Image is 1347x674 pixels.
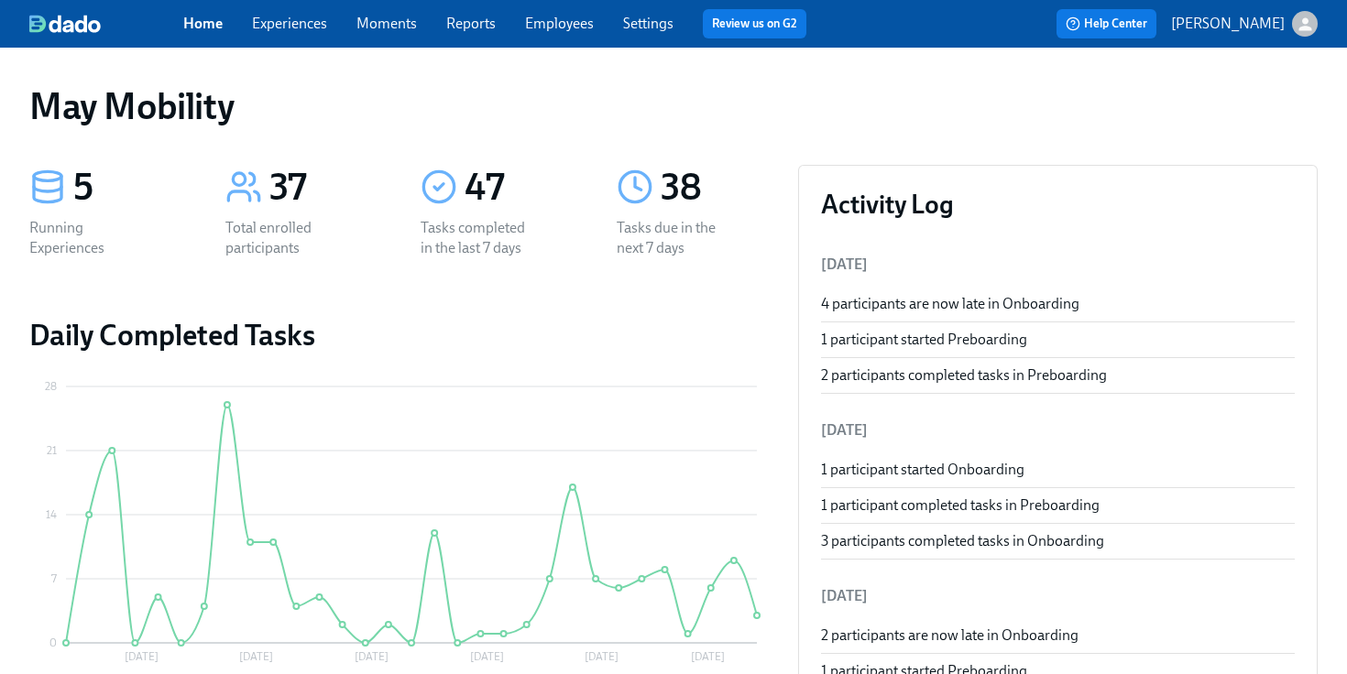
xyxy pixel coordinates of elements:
div: 4 participants are now late in Onboarding [821,294,1295,314]
tspan: [DATE] [125,650,159,663]
tspan: [DATE] [691,650,725,663]
h3: Activity Log [821,188,1295,221]
tspan: 14 [46,508,57,521]
li: [DATE] [821,408,1295,452]
a: dado [29,15,183,33]
a: Review us on G2 [712,15,797,33]
div: 5 [73,165,181,211]
a: Reports [446,15,496,32]
tspan: [DATE] [585,650,619,663]
tspan: [DATE] [470,650,504,663]
button: Review us on G2 [703,9,806,38]
tspan: 21 [47,444,57,457]
div: Running Experiences [29,218,147,258]
button: [PERSON_NAME] [1171,11,1318,37]
div: 3 participants completed tasks in Onboarding [821,531,1295,551]
a: Employees [525,15,594,32]
a: Settings [623,15,673,32]
h2: Daily Completed Tasks [29,317,769,353]
div: 1 participant completed tasks in Preboarding [821,495,1295,516]
div: Tasks due in the next 7 days [617,218,734,258]
button: Help Center [1057,9,1156,38]
div: 38 [661,165,769,211]
div: 47 [465,165,573,211]
div: Total enrolled participants [225,218,343,258]
div: 2 participants completed tasks in Preboarding [821,365,1295,386]
div: 37 [269,165,378,211]
div: 1 participant started Onboarding [821,460,1295,480]
li: [DATE] [821,574,1295,618]
span: Help Center [1066,15,1147,33]
a: Moments [356,15,417,32]
tspan: 7 [51,572,57,585]
img: dado [29,15,101,33]
h1: May Mobility [29,84,234,128]
a: Home [183,15,223,32]
tspan: 0 [49,636,57,649]
div: Tasks completed in the last 7 days [421,218,538,258]
tspan: 28 [45,380,57,393]
tspan: [DATE] [355,650,389,663]
div: 1 participant started Preboarding [821,330,1295,350]
span: [DATE] [821,255,868,273]
div: 2 participants are now late in Onboarding [821,625,1295,646]
tspan: [DATE] [239,650,273,663]
p: [PERSON_NAME] [1171,14,1285,34]
a: Experiences [252,15,327,32]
